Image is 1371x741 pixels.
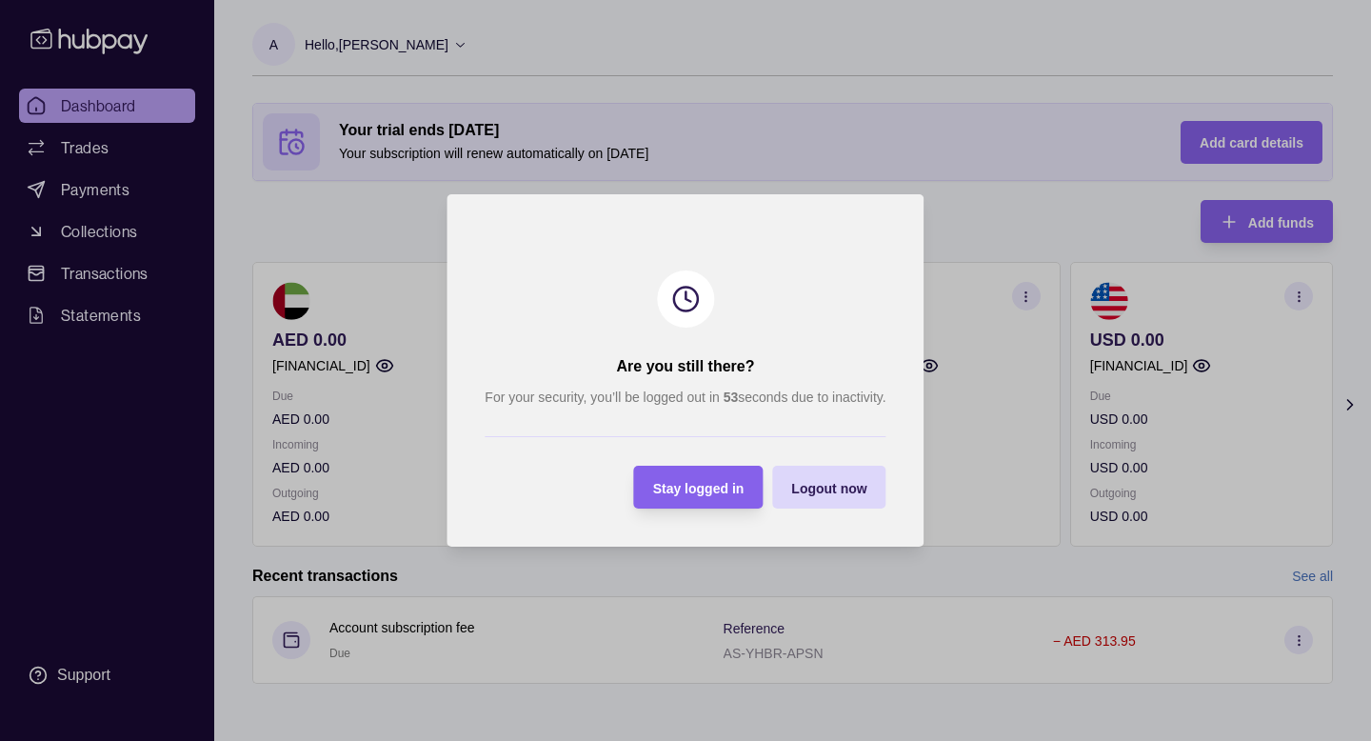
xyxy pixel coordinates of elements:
span: Stay logged in [653,481,745,496]
button: Stay logged in [634,466,764,509]
button: Logout now [772,466,885,509]
h2: Are you still there? [617,356,755,377]
strong: 53 [724,390,739,405]
span: Logout now [791,481,866,496]
p: For your security, you’ll be logged out in seconds due to inactivity. [485,387,885,408]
